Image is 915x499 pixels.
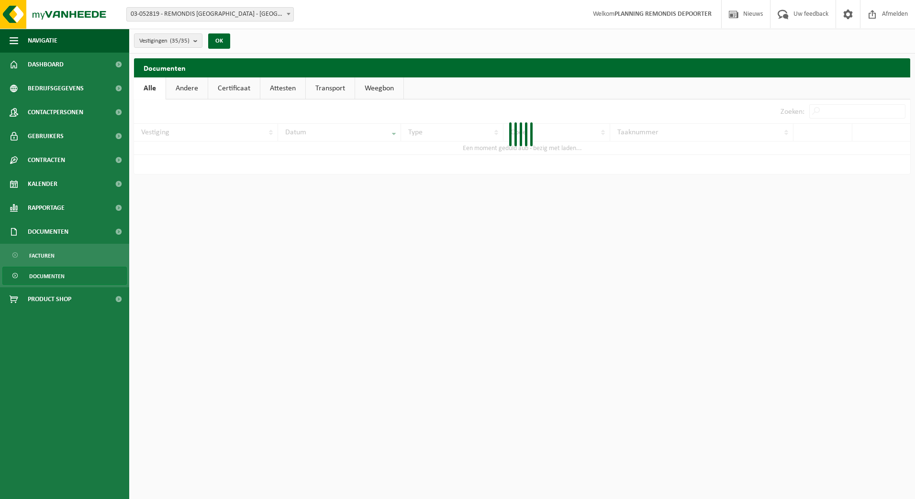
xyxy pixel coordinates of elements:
[134,58,910,77] h2: Documenten
[170,38,190,44] count: (35/35)
[29,247,55,265] span: Facturen
[2,267,127,285] a: Documenten
[28,124,64,148] span: Gebruikers
[28,76,84,100] span: Bedrijfsgegevens
[306,77,355,99] a: Transport
[260,77,305,99] a: Attesten
[208,33,230,49] button: OK
[28,287,71,311] span: Product Shop
[134,77,166,99] a: Alle
[28,220,68,244] span: Documenten
[28,148,65,172] span: Contracten
[28,196,65,220] span: Rapportage
[28,172,57,196] span: Kalender
[2,246,127,264] a: Facturen
[355,77,403,99] a: Weegbon
[126,7,294,22] span: 03-052819 - REMONDIS WEST-VLAANDEREN - OOSTENDE
[139,34,190,48] span: Vestigingen
[134,33,202,48] button: Vestigingen(35/35)
[127,8,293,21] span: 03-052819 - REMONDIS WEST-VLAANDEREN - OOSTENDE
[29,267,65,285] span: Documenten
[208,77,260,99] a: Certificaat
[28,53,64,76] span: Dashboard
[166,77,208,99] a: Andere
[28,29,57,53] span: Navigatie
[28,100,83,124] span: Contactpersonen
[614,11,712,18] strong: PLANNING REMONDIS DEPOORTER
